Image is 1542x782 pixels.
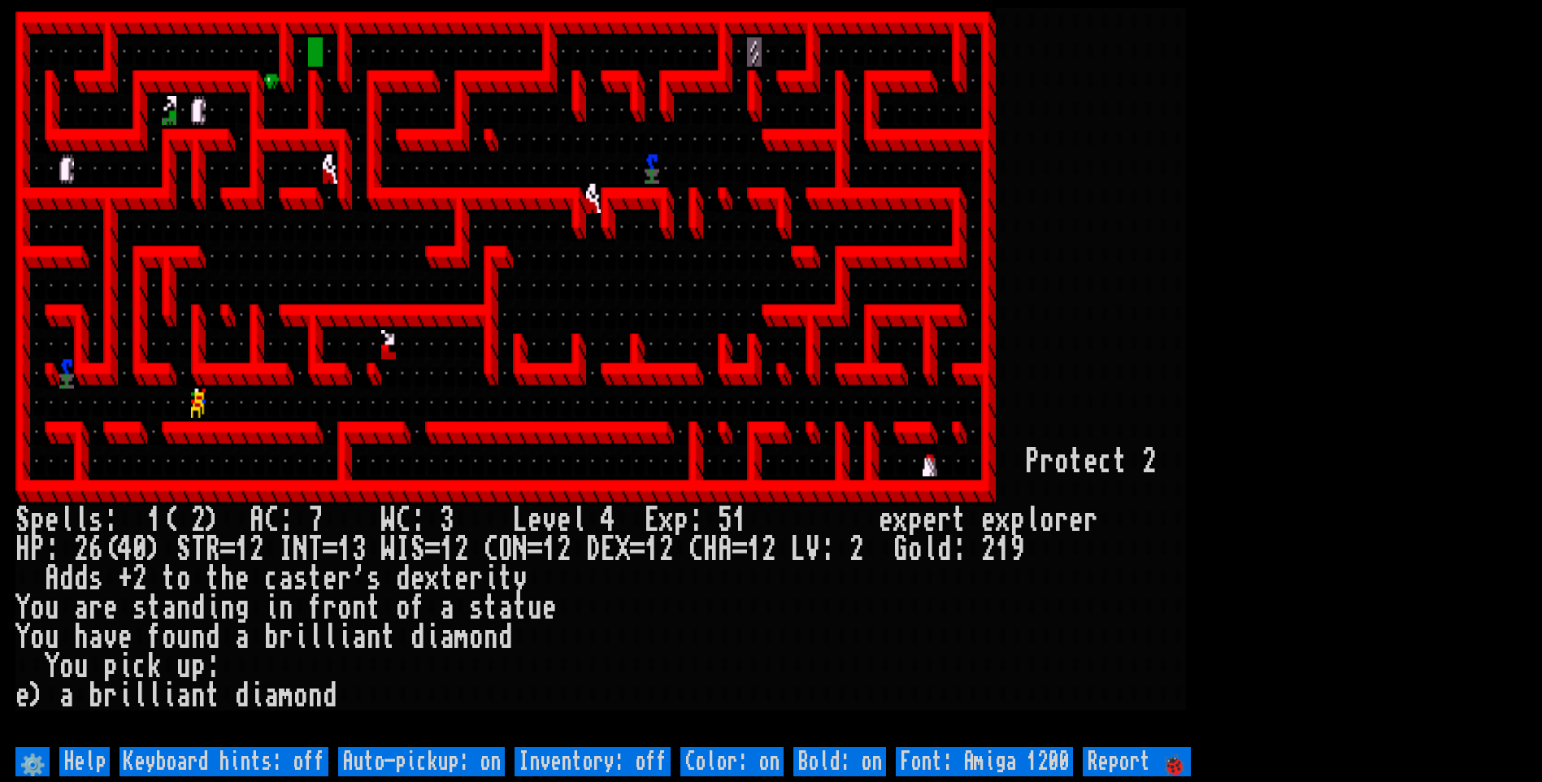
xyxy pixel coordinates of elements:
div: t [1113,447,1127,476]
div: A [45,564,59,593]
div: e [323,564,337,593]
div: : [410,506,425,535]
div: ) [206,506,220,535]
div: 0 [132,535,147,564]
input: Auto-pickup: on [338,747,505,776]
div: o [30,593,45,623]
div: d [396,564,410,593]
div: n [176,593,191,623]
div: + [118,564,132,593]
div: 3 [352,535,367,564]
div: c [264,564,279,593]
div: d [59,564,74,593]
div: e [103,593,118,623]
div: l [308,623,323,652]
div: e [454,564,469,593]
div: e [45,506,59,535]
div: t [206,681,220,710]
div: N [513,535,528,564]
div: : [45,535,59,564]
div: C [688,535,703,564]
div: l [923,535,937,564]
div: m [279,681,293,710]
div: t [147,593,162,623]
div: p [30,506,45,535]
div: t [498,564,513,593]
div: a [89,623,103,652]
div: g [235,593,250,623]
div: s [469,593,484,623]
div: n [220,593,235,623]
div: 2 [557,535,571,564]
input: Help [59,747,110,776]
div: r [323,593,337,623]
div: b [89,681,103,710]
div: ' [352,564,367,593]
div: : [688,506,703,535]
div: c [1098,447,1113,476]
div: : [952,535,966,564]
div: t [1069,447,1084,476]
div: x [425,564,440,593]
div: d [937,535,952,564]
div: A [718,535,732,564]
div: 2 [191,506,206,535]
div: n [279,593,293,623]
div: t [440,564,454,593]
div: E [645,506,659,535]
div: C [484,535,498,564]
div: 2 [1142,447,1157,476]
div: 1 [147,506,162,535]
div: n [308,681,323,710]
div: a [235,623,250,652]
div: s [89,506,103,535]
div: = [425,535,440,564]
div: 2 [250,535,264,564]
div: r [337,564,352,593]
div: n [191,623,206,652]
div: d [74,564,89,593]
div: = [220,535,235,564]
div: T [308,535,323,564]
div: e [557,506,571,535]
div: = [630,535,645,564]
div: x [893,506,908,535]
div: n [352,593,367,623]
input: Inventory: off [515,747,671,776]
div: o [30,623,45,652]
div: u [528,593,542,623]
div: P [30,535,45,564]
div: 1 [645,535,659,564]
div: l [132,681,147,710]
div: h [74,623,89,652]
div: e [15,681,30,710]
div: 9 [1010,535,1025,564]
div: l [74,506,89,535]
div: X [615,535,630,564]
div: R [206,535,220,564]
div: Y [15,623,30,652]
div: s [89,564,103,593]
div: N [293,535,308,564]
div: 4 [118,535,132,564]
div: u [45,623,59,652]
div: u [74,652,89,681]
div: Y [45,652,59,681]
div: c [132,652,147,681]
div: I [396,535,410,564]
div: o [908,535,923,564]
div: p [191,652,206,681]
div: i [337,623,352,652]
div: e [981,506,996,535]
div: = [528,535,542,564]
div: p [103,652,118,681]
div: l [1025,506,1040,535]
div: l [59,506,74,535]
div: r [89,593,103,623]
div: v [103,623,118,652]
div: l [571,506,586,535]
div: 1 [542,535,557,564]
div: u [176,623,191,652]
div: o [293,681,308,710]
div: e [879,506,893,535]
